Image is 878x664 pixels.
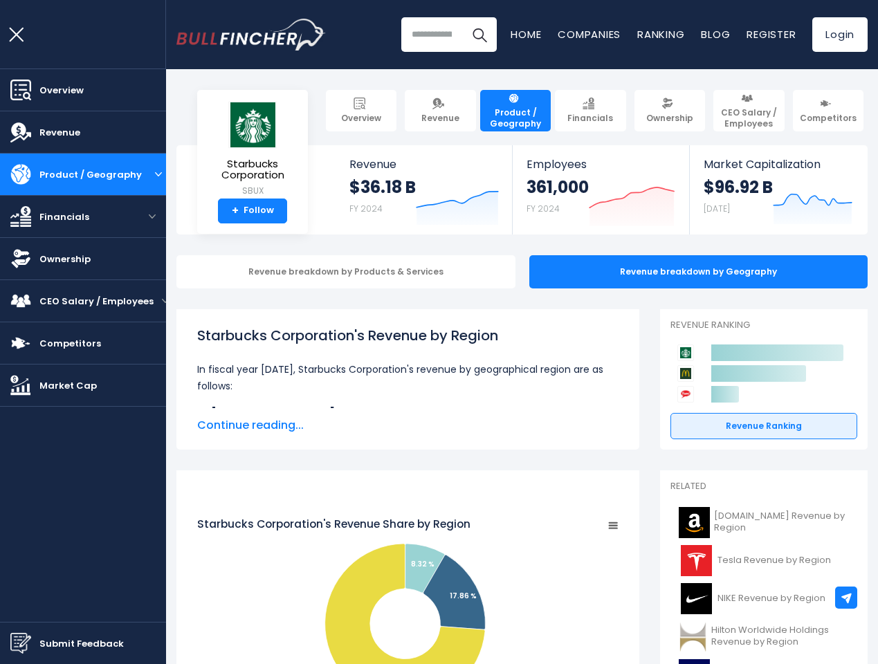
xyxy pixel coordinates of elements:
[197,417,619,434] span: Continue reading...
[690,145,866,234] a: Market Capitalization $96.92 B [DATE]
[349,158,499,171] span: Revenue
[349,203,383,214] small: FY 2024
[634,90,705,131] a: Ownership
[513,145,688,234] a: Employees 361,000 FY 2024
[39,336,101,351] span: Competitors
[670,413,857,439] a: Revenue Ranking
[411,559,435,569] text: 8.32 %
[39,125,80,140] span: Revenue
[39,252,91,266] span: Ownership
[39,167,142,182] span: Product / Geography
[39,83,84,98] span: Overview
[326,90,396,131] a: Overview
[150,154,166,195] button: open menu
[341,113,381,124] span: Overview
[218,199,287,223] a: +Follow
[197,325,619,346] h1: Starbucks Corporation's Revenue by Region
[800,113,857,124] span: Competitors
[39,210,89,224] span: Financials
[713,90,784,131] a: CEO Salary / Employees
[527,176,589,198] strong: 361,000
[679,507,710,538] img: AMZN logo
[679,545,713,576] img: TSLA logo
[679,583,713,614] img: NKE logo
[39,378,97,393] span: Market Cap
[208,158,297,181] span: Starbucks Corporation
[511,27,541,41] a: Home
[717,555,831,566] span: Tesla Revenue by Region
[567,113,613,124] span: Financials
[232,205,239,217] strong: +
[450,591,477,601] text: 17.86 %
[162,280,169,322] button: open menu
[677,365,694,382] img: McDonald's Corporation competitors logo
[812,17,868,52] a: Login
[527,203,560,214] small: FY 2024
[704,158,852,171] span: Market Capitalization
[336,145,513,234] a: Revenue $36.18 B FY 2024
[349,176,416,198] strong: $36.18 B
[679,621,707,652] img: HLT logo
[138,196,166,237] button: open menu
[529,255,868,288] div: Revenue breakdown by Geography
[176,19,325,50] a: Go to homepage
[704,176,773,198] strong: $96.92 B
[197,361,619,394] p: In fiscal year [DATE], Starbucks Corporation's revenue by geographical region are as follows:
[486,107,545,129] span: Product / Geography
[670,618,857,656] a: Hilton Worldwide Holdings Revenue by Region
[405,90,475,131] a: Revenue
[211,405,338,421] b: [GEOGRAPHIC_DATA]:
[10,248,31,269] img: Ownership
[421,113,459,124] span: Revenue
[747,27,796,41] a: Register
[176,19,326,50] img: Bullfincher logo
[720,107,778,129] span: CEO Salary / Employees
[701,27,730,41] a: Blog
[39,636,124,651] span: Submit Feedback
[462,17,497,52] button: Search
[637,27,684,41] a: Ranking
[677,344,694,361] img: Starbucks Corporation competitors logo
[176,255,515,288] div: Revenue breakdown by Products & Services
[39,294,154,308] span: CEO Salary / Employees
[714,510,849,534] span: [DOMAIN_NAME] Revenue by Region
[197,405,619,422] li: $3.01 B
[670,542,857,580] a: Tesla Revenue by Region
[480,90,551,131] a: Product / Geography
[527,158,675,171] span: Employees
[670,580,857,618] a: NIKE Revenue by Region
[670,320,857,331] p: Revenue Ranking
[208,101,298,199] a: Starbucks Corporation SBUX
[646,113,693,124] span: Ownership
[558,27,621,41] a: Companies
[677,386,694,403] img: Yum! Brands competitors logo
[197,517,470,531] tspan: Starbucks Corporation's Revenue Share by Region
[555,90,625,131] a: Financials
[208,185,297,197] small: SBUX
[704,203,730,214] small: [DATE]
[711,625,849,648] span: Hilton Worldwide Holdings Revenue by Region
[717,593,825,605] span: NIKE Revenue by Region
[670,504,857,542] a: [DOMAIN_NAME] Revenue by Region
[670,481,857,492] p: Related
[793,90,863,131] a: Competitors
